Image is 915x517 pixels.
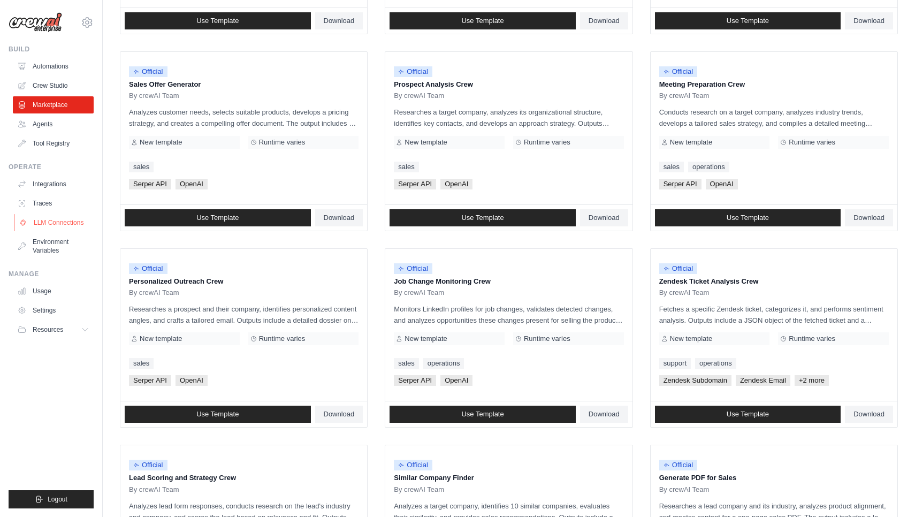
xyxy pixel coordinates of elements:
span: New template [140,138,182,147]
span: Use Template [196,214,239,222]
span: By crewAI Team [659,485,710,494]
span: Serper API [129,179,171,189]
a: Traces [13,195,94,212]
span: Logout [48,495,67,504]
p: Lead Scoring and Strategy Crew [129,473,359,483]
span: Use Template [461,214,504,222]
span: New template [140,334,182,343]
a: Download [315,12,363,29]
a: Use Template [125,209,311,226]
a: Download [580,406,628,423]
a: operations [688,162,729,172]
a: Usage [13,283,94,300]
span: Download [589,214,620,222]
span: Runtime varies [789,334,835,343]
span: Download [324,214,355,222]
span: By crewAI Team [394,92,444,100]
span: Use Template [461,17,504,25]
span: Official [129,263,167,274]
a: Use Template [390,406,576,423]
span: OpenAI [176,179,208,189]
span: New template [670,334,712,343]
p: Similar Company Finder [394,473,623,483]
a: sales [394,358,418,369]
span: Download [589,17,620,25]
span: Download [324,17,355,25]
span: Resources [33,325,63,334]
div: Manage [9,270,94,278]
div: Operate [9,163,94,171]
span: New template [405,138,447,147]
p: Job Change Monitoring Crew [394,276,623,287]
p: Generate PDF for Sales [659,473,889,483]
a: Download [580,209,628,226]
span: Runtime varies [259,138,306,147]
a: Tool Registry [13,135,94,152]
span: Official [394,263,432,274]
p: Researches a prospect and their company, identifies personalized content angles, and crafts a tai... [129,303,359,326]
span: Official [659,460,698,470]
a: Download [845,12,893,29]
a: Use Template [655,12,841,29]
span: Official [394,66,432,77]
span: Download [853,214,884,222]
span: Runtime varies [259,334,306,343]
p: Prospect Analysis Crew [394,79,623,90]
span: Serper API [394,375,436,386]
span: Use Template [196,410,239,419]
a: Download [315,209,363,226]
span: Download [589,410,620,419]
p: Researches a target company, analyzes its organizational structure, identifies key contacts, and ... [394,107,623,129]
span: Zendesk Email [736,375,790,386]
a: Use Template [655,209,841,226]
span: By crewAI Team [129,92,179,100]
a: Use Template [655,406,841,423]
a: sales [129,162,154,172]
span: By crewAI Team [659,92,710,100]
span: Official [129,66,167,77]
div: Build [9,45,94,54]
a: Marketplace [13,96,94,113]
a: support [659,358,691,369]
a: Agents [13,116,94,133]
span: Official [129,460,167,470]
a: Download [315,406,363,423]
span: Runtime varies [789,138,835,147]
button: Resources [13,321,94,338]
span: Official [659,263,698,274]
span: OpenAI [440,375,472,386]
p: Meeting Preparation Crew [659,79,889,90]
span: By crewAI Team [659,288,710,297]
p: Monitors LinkedIn profiles for job changes, validates detected changes, and analyzes opportunitie... [394,303,623,326]
a: sales [394,162,418,172]
span: By crewAI Team [394,288,444,297]
a: Settings [13,302,94,319]
button: Logout [9,490,94,508]
a: operations [695,358,736,369]
span: Serper API [129,375,171,386]
span: New template [670,138,712,147]
p: Analyzes customer needs, selects suitable products, develops a pricing strategy, and creates a co... [129,107,359,129]
span: Use Template [461,410,504,419]
a: sales [659,162,684,172]
span: Serper API [659,179,701,189]
a: sales [129,358,154,369]
a: operations [423,358,464,369]
span: Runtime varies [524,138,570,147]
span: By crewAI Team [129,485,179,494]
span: Use Template [727,214,769,222]
span: Official [659,66,698,77]
span: Download [853,410,884,419]
span: OpenAI [706,179,738,189]
a: Use Template [125,406,311,423]
p: Personalized Outreach Crew [129,276,359,287]
p: Zendesk Ticket Analysis Crew [659,276,889,287]
a: LLM Connections [14,214,95,231]
span: OpenAI [440,179,472,189]
a: Use Template [390,209,576,226]
a: Crew Studio [13,77,94,94]
a: Use Template [125,12,311,29]
span: Download [324,410,355,419]
span: By crewAI Team [129,288,179,297]
span: Use Template [727,17,769,25]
